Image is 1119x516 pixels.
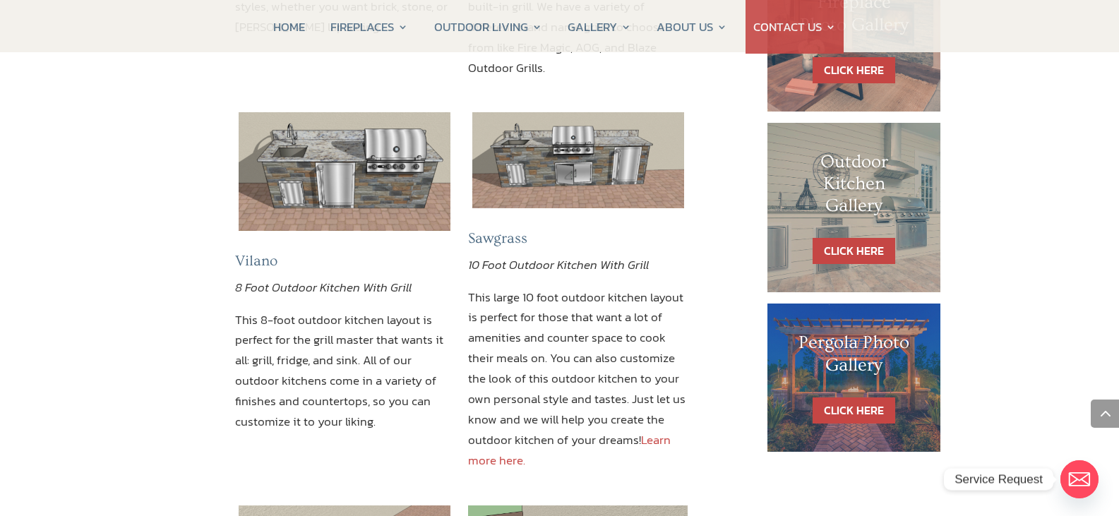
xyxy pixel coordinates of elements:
[813,238,895,264] a: CLICK HERE
[472,112,684,208] img: 10 foot outdoor kitchen layout jacksonville ormond beach
[235,310,455,432] p: This 8-foot outdoor kitchen layout is perfect for the grill master that wants it all: grill, frid...
[468,256,649,274] em: 10 Foot Outdoor Kitchen With Grill
[813,397,895,424] a: CLICK HERE
[235,253,277,269] span: Vilano
[468,287,688,471] p: This large 10 foot outdoor kitchen layout is perfect for those that want a lot of amenities and c...
[468,230,527,246] span: Sawgrass
[1060,460,1099,498] a: Email
[796,332,913,383] h1: Pergola Photo Gallery
[239,112,450,231] img: 8 foot outdoor kitchen design jacksonville and ormond beach
[235,278,412,296] em: 8 Foot Outdoor Kitchen With Grill
[796,151,913,224] h1: Outdoor Kitchen Gallery
[468,431,671,469] a: Learn more here.
[813,57,895,83] a: CLICK HERE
